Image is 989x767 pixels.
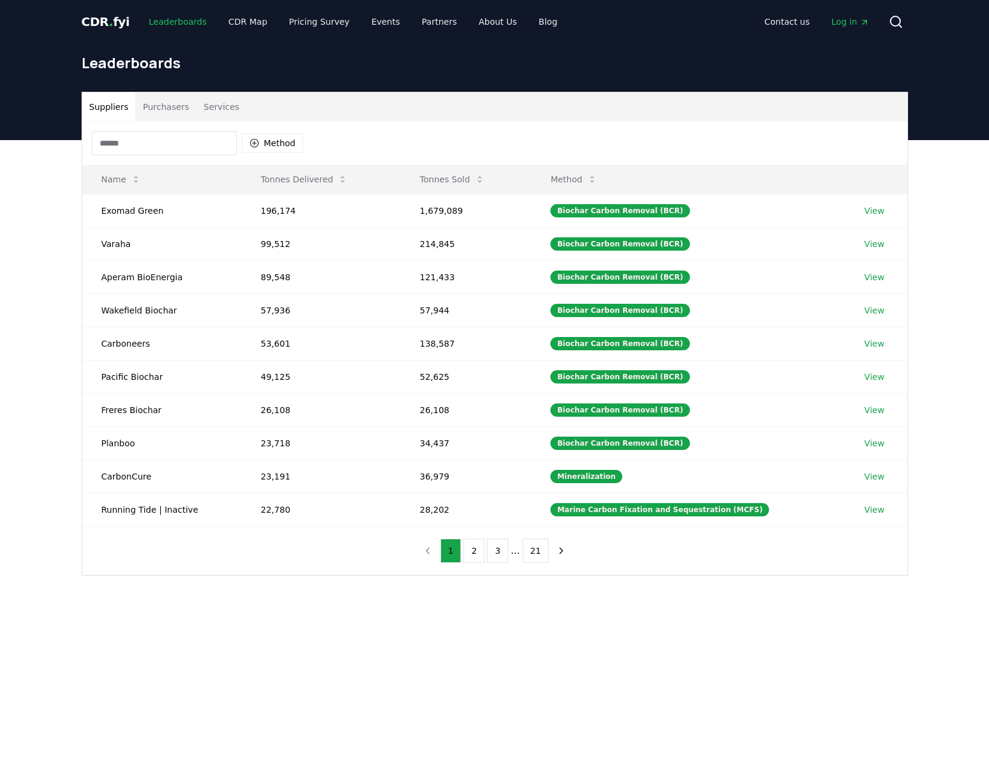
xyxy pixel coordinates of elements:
td: 36,979 [401,460,532,493]
div: Biochar Carbon Removal (BCR) [550,370,689,383]
a: Contact us [755,11,819,33]
button: 1 [440,539,462,563]
td: 1,679,089 [401,194,532,227]
button: Tonnes Sold [410,167,494,191]
button: 2 [463,539,485,563]
td: 23,718 [242,426,401,460]
button: next page [551,539,572,563]
button: Method [242,133,304,153]
a: View [865,371,884,383]
td: 26,108 [401,393,532,426]
td: Varaha [82,227,242,260]
button: Name [92,167,150,191]
a: View [865,404,884,416]
a: CDR.fyi [82,13,130,30]
div: Biochar Carbon Removal (BCR) [550,204,689,217]
td: 53,601 [242,327,401,360]
div: Biochar Carbon Removal (BCR) [550,337,689,350]
a: About Us [469,11,526,33]
div: Biochar Carbon Removal (BCR) [550,304,689,317]
td: Freres Biochar [82,393,242,426]
div: Mineralization [550,470,622,483]
td: Exomad Green [82,194,242,227]
td: Running Tide | Inactive [82,493,242,526]
a: Log in [822,11,878,33]
button: Purchasers [135,92,196,121]
td: CarbonCure [82,460,242,493]
td: Carboneers [82,327,242,360]
td: 57,936 [242,294,401,327]
td: 28,202 [401,493,532,526]
td: 121,433 [401,260,532,294]
button: Method [541,167,607,191]
div: Biochar Carbon Removal (BCR) [550,403,689,417]
a: View [865,271,884,283]
td: 138,587 [401,327,532,360]
div: Biochar Carbon Removal (BCR) [550,237,689,251]
td: Planboo [82,426,242,460]
td: 99,512 [242,227,401,260]
a: Events [362,11,410,33]
td: 196,174 [242,194,401,227]
td: 89,548 [242,260,401,294]
a: View [865,304,884,316]
button: 21 [523,539,549,563]
a: Partners [412,11,466,33]
button: 3 [487,539,508,563]
li: ... [511,544,520,558]
nav: Main [139,11,567,33]
td: 26,108 [242,393,401,426]
td: 22,780 [242,493,401,526]
td: Wakefield Biochar [82,294,242,327]
a: Pricing Survey [279,11,359,33]
a: CDR Map [219,11,277,33]
td: 214,845 [401,227,532,260]
td: Pacific Biochar [82,360,242,393]
span: CDR fyi [82,14,130,29]
div: Biochar Carbon Removal (BCR) [550,271,689,284]
td: Aperam BioEnergia [82,260,242,294]
td: 57,944 [401,294,532,327]
a: Leaderboards [139,11,216,33]
a: View [865,338,884,350]
div: Marine Carbon Fixation and Sequestration (MCFS) [550,503,769,516]
div: Biochar Carbon Removal (BCR) [550,437,689,450]
span: Log in [831,16,869,28]
span: . [109,14,113,29]
a: View [865,437,884,449]
a: View [865,238,884,250]
a: View [865,504,884,516]
button: Tonnes Delivered [251,167,358,191]
td: 52,625 [401,360,532,393]
td: 23,191 [242,460,401,493]
td: 49,125 [242,360,401,393]
a: View [865,205,884,217]
a: View [865,470,884,483]
button: Services [196,92,246,121]
button: Suppliers [82,92,136,121]
h1: Leaderboards [82,53,908,72]
nav: Main [755,11,878,33]
td: 34,437 [401,426,532,460]
a: Blog [529,11,567,33]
